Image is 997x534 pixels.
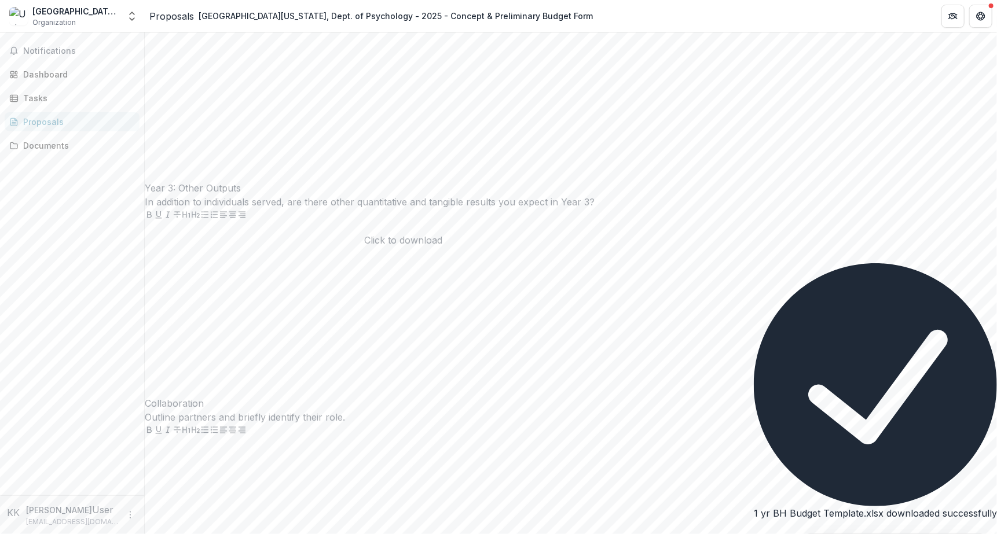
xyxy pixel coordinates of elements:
div: Kim Kruse [7,506,21,520]
p: Year 3: Other Outputs [145,181,997,195]
div: Proposals [23,116,130,128]
a: Documents [5,136,140,155]
a: Proposals [149,9,194,23]
button: Heading 2 [191,209,200,223]
button: Notifications [5,42,140,60]
div: In addition to individuals served, are there other quantitative and tangible results you expect i... [145,195,997,209]
button: Open entity switcher [124,5,140,28]
p: Collaboration [145,396,997,410]
div: Tasks [23,92,130,104]
button: Bold [145,424,154,438]
nav: breadcrumb [149,8,598,24]
p: [EMAIL_ADDRESS][DOMAIN_NAME] [26,517,119,527]
img: University of Florida, Dept. of Health Disparities [9,7,28,25]
button: Align Center [228,209,237,223]
button: Bullet List [200,209,210,223]
button: More [123,508,137,522]
button: Strike [173,209,182,223]
button: Heading 2 [191,424,200,438]
button: Align Right [237,424,247,438]
button: Bold [145,209,154,223]
button: Ordered List [210,424,219,438]
p: User [92,503,113,517]
span: Organization [32,17,76,28]
button: Align Center [228,424,237,438]
div: Outline partners and briefly identify their role. [145,410,997,424]
button: Get Help [969,5,992,28]
button: Underline [154,209,163,223]
a: Tasks [5,89,140,108]
button: Bullet List [200,424,210,438]
a: Dashboard [5,65,140,84]
button: Italicize [163,209,173,223]
div: Click to download [364,233,442,247]
button: Strike [173,424,182,438]
button: Heading 1 [182,424,191,438]
button: Italicize [163,424,173,438]
div: Documents [23,139,130,152]
button: Align Right [237,209,247,223]
button: Partners [941,5,965,28]
p: [PERSON_NAME] [26,504,92,516]
button: Align Left [219,209,228,223]
div: Dashboard [23,68,130,80]
button: Ordered List [210,209,219,223]
button: Align Left [219,424,228,438]
a: Proposals [5,112,140,131]
div: [GEOGRAPHIC_DATA][US_STATE], Dept. of Psychology - 2025 - Concept & Preliminary Budget Form [199,10,593,22]
button: Heading 1 [182,209,191,223]
div: [GEOGRAPHIC_DATA][US_STATE], Dept. of Health Disparities [32,5,119,17]
button: Underline [154,424,163,438]
span: Notifications [23,46,135,56]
